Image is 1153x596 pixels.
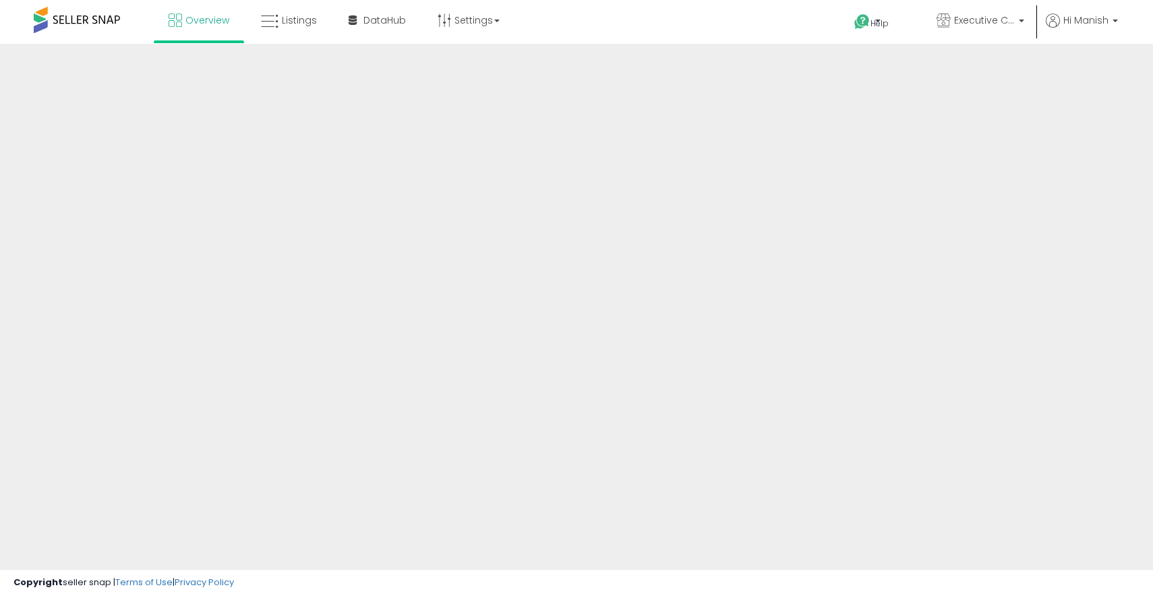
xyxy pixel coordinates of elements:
span: Hi Manish [1063,13,1108,27]
span: Overview [185,13,229,27]
span: Listings [282,13,317,27]
a: Hi Manish [1046,13,1118,44]
i: Get Help [854,13,870,30]
span: Help [870,18,889,29]
a: Help [844,3,915,44]
strong: Copyright [13,576,63,589]
span: Executive Class Ecommerce Inc [954,13,1015,27]
a: Privacy Policy [175,576,234,589]
div: seller snap | | [13,576,234,589]
span: DataHub [363,13,406,27]
a: Terms of Use [115,576,173,589]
